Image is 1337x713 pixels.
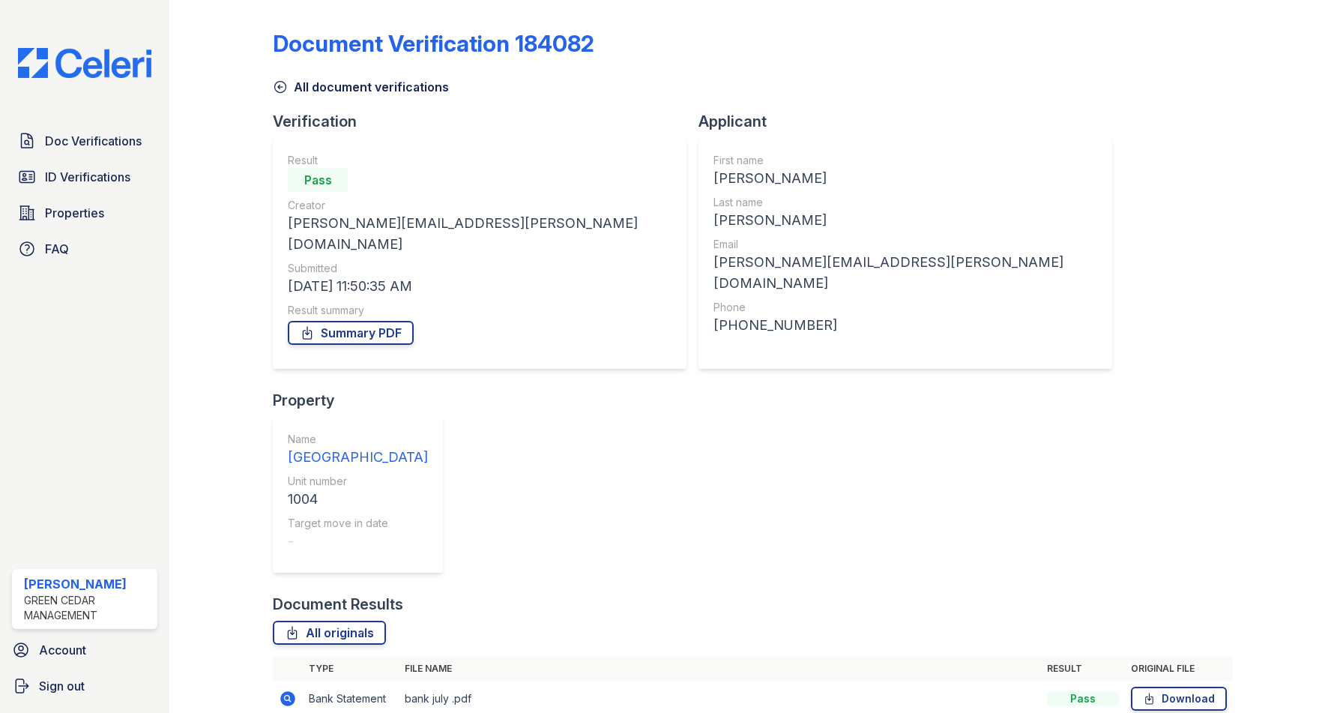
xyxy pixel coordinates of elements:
[1131,687,1227,711] a: Download
[39,677,85,695] span: Sign out
[1047,691,1119,706] div: Pass
[288,153,671,168] div: Result
[288,213,671,255] div: [PERSON_NAME][EMAIL_ADDRESS][PERSON_NAME][DOMAIN_NAME]
[45,240,69,258] span: FAQ
[713,168,1097,189] div: [PERSON_NAME]
[288,447,428,468] div: [GEOGRAPHIC_DATA]
[288,168,348,192] div: Pass
[713,315,1097,336] div: [PHONE_NUMBER]
[288,321,414,345] a: Summary PDF
[1041,657,1125,681] th: Result
[6,671,163,701] a: Sign out
[24,575,151,593] div: [PERSON_NAME]
[713,210,1097,231] div: [PERSON_NAME]
[273,78,449,96] a: All document verifications
[24,593,151,623] div: Green Cedar Management
[6,48,163,78] img: CE_Logo_Blue-a8612792a0a2168367f1c8372b55b34899dd931a85d93a1a3d3e32e68fde9ad4.png
[288,489,428,510] div: 1004
[39,641,86,659] span: Account
[1125,657,1233,681] th: Original file
[273,390,455,411] div: Property
[12,126,157,156] a: Doc Verifications
[45,132,142,150] span: Doc Verifications
[303,657,399,681] th: Type
[713,300,1097,315] div: Phone
[288,474,428,489] div: Unit number
[288,276,671,297] div: [DATE] 11:50:35 AM
[713,237,1097,252] div: Email
[288,432,428,447] div: Name
[273,30,594,57] div: Document Verification 184082
[288,261,671,276] div: Submitted
[45,168,130,186] span: ID Verifications
[713,153,1097,168] div: First name
[288,531,428,552] div: -
[399,657,1041,681] th: File name
[273,111,698,132] div: Verification
[12,162,157,192] a: ID Verifications
[288,198,671,213] div: Creator
[698,111,1124,132] div: Applicant
[273,594,403,615] div: Document Results
[713,252,1097,294] div: [PERSON_NAME][EMAIL_ADDRESS][PERSON_NAME][DOMAIN_NAME]
[12,198,157,228] a: Properties
[713,195,1097,210] div: Last name
[288,516,428,531] div: Target move in date
[288,432,428,468] a: Name [GEOGRAPHIC_DATA]
[273,621,386,645] a: All originals
[12,234,157,264] a: FAQ
[288,303,671,318] div: Result summary
[6,635,163,665] a: Account
[45,204,104,222] span: Properties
